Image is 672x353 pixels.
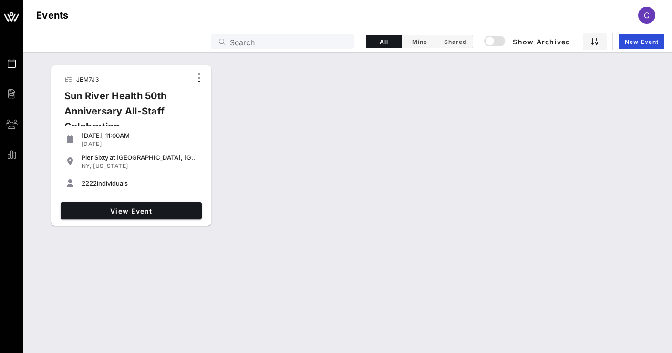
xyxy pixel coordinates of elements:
[402,35,437,48] button: Mine
[57,88,191,142] div: Sun River Health 50th Anniversary All-Staff Celebration
[82,140,198,148] div: [DATE]
[443,38,467,45] span: Shared
[36,8,69,23] h1: Events
[644,10,650,20] span: C
[407,38,431,45] span: Mine
[76,76,99,83] span: JEM7J3
[82,179,198,187] div: individuals
[485,33,571,50] button: Show Archived
[61,202,202,219] a: View Event
[619,34,664,49] a: New Event
[93,162,128,169] span: [US_STATE]
[638,7,655,24] div: C
[366,35,402,48] button: All
[486,36,571,47] span: Show Archived
[82,162,92,169] span: NY,
[372,38,395,45] span: All
[82,154,198,161] div: Pier Sixty at [GEOGRAPHIC_DATA], [GEOGRAPHIC_DATA] in [GEOGRAPHIC_DATA]
[437,35,473,48] button: Shared
[82,132,198,139] div: [DATE], 11:00AM
[624,38,659,45] span: New Event
[64,207,198,215] span: View Event
[82,179,97,187] span: 2222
